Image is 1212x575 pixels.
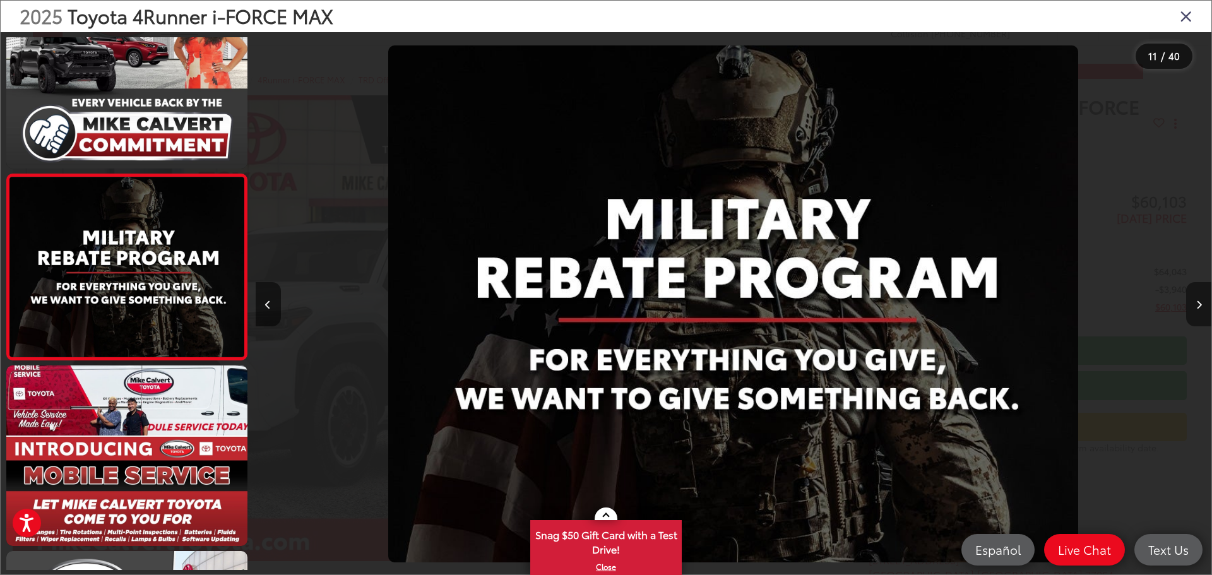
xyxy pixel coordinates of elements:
[1160,52,1166,61] span: /
[1186,282,1211,326] button: Next image
[68,2,333,29] span: Toyota 4Runner i-FORCE MAX
[1134,534,1203,566] a: Text Us
[7,177,246,357] img: 2025 Toyota 4Runner i-FORCE MAX TRD Off-Road Premium i-FORCE MAX
[1168,49,1180,62] span: 40
[969,542,1027,557] span: Español
[1180,8,1192,24] i: Close gallery
[532,521,680,560] span: Snag $50 Gift Card with a Test Drive!
[4,364,249,548] img: 2025 Toyota 4Runner i-FORCE MAX TRD Off-Road Premium i-FORCE MAX
[961,534,1035,566] a: Español
[1142,542,1195,557] span: Text Us
[256,45,1211,563] div: 2025 Toyota 4Runner i-FORCE MAX TRD Off-Road Premium i-FORCE MAX 10
[1052,542,1117,557] span: Live Chat
[1148,49,1157,62] span: 11
[20,2,62,29] span: 2025
[388,45,1078,563] img: 2025 Toyota 4Runner i-FORCE MAX TRD Off-Road Premium i-FORCE MAX
[1044,534,1125,566] a: Live Chat
[256,282,281,326] button: Previous image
